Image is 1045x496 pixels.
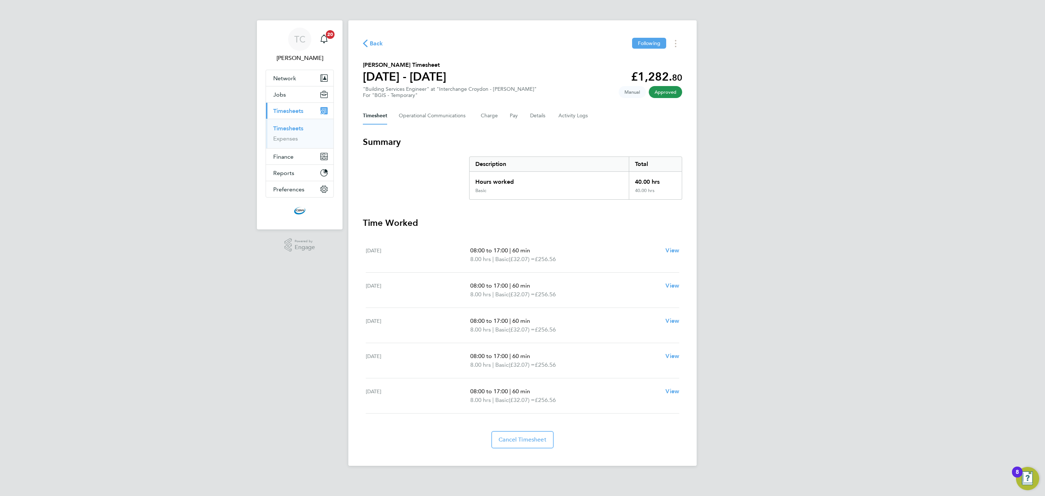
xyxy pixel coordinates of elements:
[266,119,333,148] div: Timesheets
[495,290,509,299] span: Basic
[284,238,315,252] a: Powered byEngage
[266,103,333,119] button: Timesheets
[470,157,629,171] div: Description
[665,246,679,255] a: View
[469,156,682,200] div: Summary
[509,353,511,359] span: |
[665,317,679,325] a: View
[366,352,470,369] div: [DATE]
[363,107,387,125] button: Timesheet
[665,387,679,396] a: View
[492,256,494,263] span: |
[535,361,556,368] span: £256.56
[638,40,660,46] span: Following
[317,28,331,51] a: 20
[363,136,682,448] section: Timesheet
[273,91,286,98] span: Jobs
[492,291,494,298] span: |
[665,281,679,290] a: View
[509,282,511,289] span: |
[632,38,666,49] button: Following
[510,107,519,125] button: Pay
[509,388,511,395] span: |
[273,186,304,193] span: Preferences
[1016,467,1039,490] button: Open Resource Center, 8 new notifications
[1016,472,1019,481] div: 8
[273,153,294,160] span: Finance
[530,107,547,125] button: Details
[366,281,470,299] div: [DATE]
[535,397,556,403] span: £256.56
[492,397,494,403] span: |
[512,282,530,289] span: 60 min
[495,325,509,334] span: Basic
[363,86,537,98] div: "Building Services Engineer" at "Interchange Croydon - [PERSON_NAME]"
[499,436,546,443] span: Cancel Timesheet
[470,317,508,324] span: 08:00 to 17:00
[665,353,679,359] span: View
[649,86,682,98] span: This timesheet has been approved.
[512,247,530,254] span: 60 min
[509,397,535,403] span: (£32.07) =
[470,282,508,289] span: 08:00 to 17:00
[512,388,530,395] span: 60 min
[363,92,537,98] div: For "BGIS - Temporary"
[470,256,491,263] span: 8.00 hrs
[629,172,682,188] div: 40.00 hrs
[294,34,306,44] span: TC
[470,397,491,403] span: 8.00 hrs
[665,282,679,289] span: View
[629,188,682,199] div: 40.00 hrs
[509,326,535,333] span: (£32.07) =
[512,317,530,324] span: 60 min
[470,361,491,368] span: 8.00 hrs
[512,353,530,359] span: 60 min
[631,70,682,84] app-decimal: £1,282.
[266,205,334,216] a: Go to home page
[363,39,383,48] button: Back
[470,326,491,333] span: 8.00 hrs
[363,136,682,148] h3: Summary
[481,107,498,125] button: Charge
[266,54,334,62] span: Tom Cheek
[366,387,470,404] div: [DATE]
[509,361,535,368] span: (£32.07) =
[470,353,508,359] span: 08:00 to 17:00
[363,217,682,229] h3: Time Worked
[366,317,470,334] div: [DATE]
[665,317,679,324] span: View
[266,28,334,62] a: TC[PERSON_NAME]
[273,125,303,132] a: Timesheets
[535,291,556,298] span: £256.56
[273,135,298,142] a: Expenses
[470,291,491,298] span: 8.00 hrs
[326,30,335,39] span: 20
[509,247,511,254] span: |
[266,181,333,197] button: Preferences
[535,326,556,333] span: £256.56
[266,165,333,181] button: Reports
[535,256,556,263] span: £256.56
[672,72,682,83] span: 80
[470,247,508,254] span: 08:00 to 17:00
[475,188,486,194] div: Basic
[295,244,315,251] span: Engage
[492,326,494,333] span: |
[273,107,303,114] span: Timesheets
[399,107,469,125] button: Operational Communications
[273,75,296,82] span: Network
[470,388,508,395] span: 08:00 to 17:00
[509,291,535,298] span: (£32.07) =
[495,255,509,264] span: Basic
[294,205,306,216] img: cbwstaffingsolutions-logo-retina.png
[470,172,629,188] div: Hours worked
[509,317,511,324] span: |
[273,170,294,176] span: Reports
[257,20,343,229] nav: Main navigation
[619,86,646,98] span: This timesheet was manually created.
[495,361,509,369] span: Basic
[266,149,333,164] button: Finance
[665,388,679,395] span: View
[509,256,535,263] span: (£32.07) =
[629,157,682,171] div: Total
